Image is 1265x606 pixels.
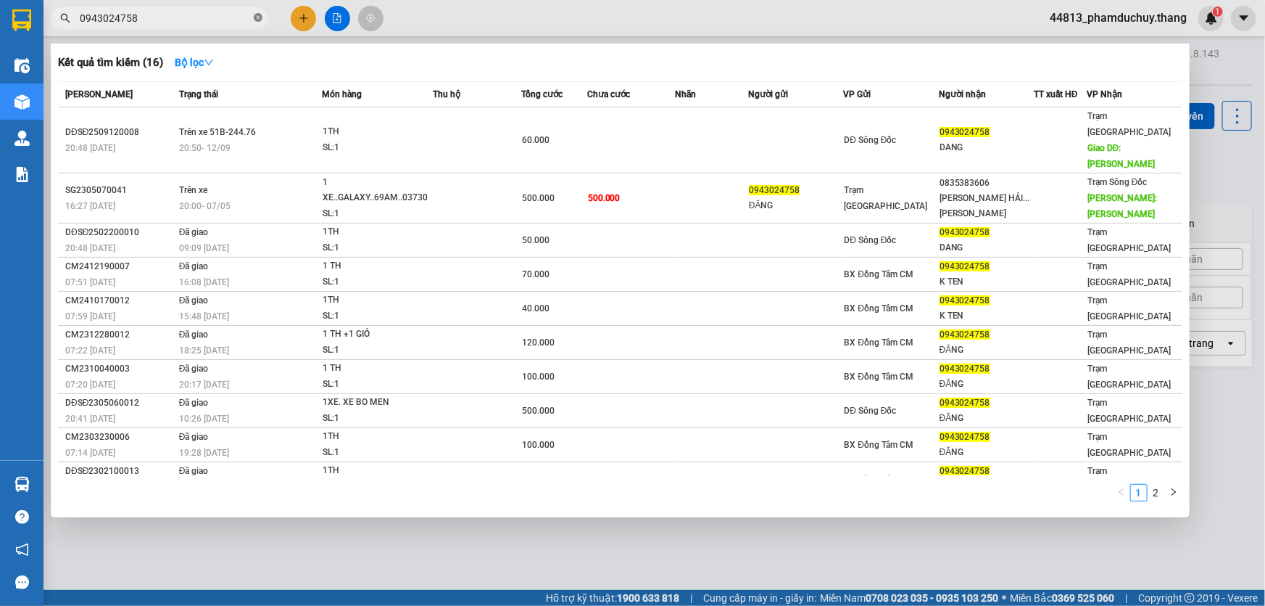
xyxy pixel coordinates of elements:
[254,12,262,25] span: close-circle
[15,510,29,524] span: question-circle
[323,292,431,308] div: 1TH
[1165,484,1182,501] li: Next Page
[65,125,175,140] div: DĐSĐ2509120008
[522,337,555,348] span: 120.000
[1087,466,1171,492] span: Trạm [GEOGRAPHIC_DATA]
[323,308,431,324] div: SL: 1
[522,474,549,484] span: 50.000
[940,398,990,408] span: 0943024758
[12,9,31,31] img: logo-vxr
[179,398,209,408] span: Đã giao
[7,62,100,94] li: VP BX Miền Đông Mới
[323,206,431,222] div: SL: 1
[179,89,218,99] span: Trạng thái
[65,327,175,343] div: CM2312280012
[60,13,70,23] span: search
[940,432,990,442] span: 0943024758
[65,259,175,274] div: CM2412190007
[1087,364,1171,390] span: Trạm [GEOGRAPHIC_DATA]
[940,445,1033,460] div: ĐĂNG
[323,377,431,393] div: SL: 1
[1113,484,1130,501] button: left
[65,414,115,424] span: 20:41 [DATE]
[65,201,115,211] span: 16:27 [DATE]
[179,380,229,390] span: 20:17 [DATE]
[65,293,175,308] div: CM2410170012
[65,311,115,322] span: 07:59 [DATE]
[1131,485,1147,501] a: 1
[179,243,229,253] span: 09:09 [DATE]
[65,89,133,99] span: [PERSON_NAME]
[940,308,1033,324] div: K TEN
[65,361,175,377] div: CM2310040003
[323,343,431,359] div: SL: 1
[323,140,431,156] div: SL: 1
[521,89,563,99] span: Tổng cước
[940,274,1033,290] div: K TEN
[522,303,549,314] span: 40.000
[675,89,696,99] span: Nhãn
[15,576,29,589] span: message
[940,261,990,271] span: 0943024758
[940,343,1033,358] div: ĐĂNG
[65,345,115,356] span: 07:22 [DATE]
[7,7,210,35] li: Xe Khách THẮNG
[58,55,163,70] h3: Kết quả tìm kiếm ( 16 )
[940,295,990,306] span: 0943024758
[522,193,555,203] span: 500.000
[179,329,209,340] span: Đã giao
[1087,295,1171,322] span: Trạm [GEOGRAPHIC_DATA]
[179,143,231,153] span: 20:50 - 12/09
[939,89,986,99] span: Người nhận
[65,243,115,253] span: 20:48 [DATE]
[65,430,175,445] div: CM2303230006
[323,124,431,140] div: 1TH
[522,269,549,279] span: 70.000
[65,225,175,240] div: DĐSĐ2502200010
[522,235,549,245] span: 50.000
[844,303,913,314] span: BX Đồng Tâm CM
[940,329,990,340] span: 0943024758
[65,277,115,287] span: 07:51 [DATE]
[65,183,175,198] div: SG2305070041
[1165,484,1182,501] button: right
[1087,261,1171,287] span: Trạm [GEOGRAPHIC_DATA]
[844,269,913,279] span: BX Đồng Tâm CM
[940,227,990,237] span: 0943024758
[940,140,1033,155] div: DANG
[844,135,896,145] span: DĐ Sông Đốc
[204,57,214,67] span: down
[844,440,913,450] span: BX Đồng Tâm CM
[940,466,990,476] span: 0943024758
[179,311,229,322] span: 15:48 [DATE]
[522,440,555,450] span: 100.000
[748,89,788,99] span: Người gửi
[1087,398,1171,424] span: Trạm [GEOGRAPHIC_DATA]
[323,411,431,427] div: SL: 1
[1087,432,1171,458] span: Trạm [GEOGRAPHIC_DATA]
[179,277,229,287] span: 16:08 [DATE]
[14,58,30,73] img: warehouse-icon
[179,345,229,356] span: 18:25 [DATE]
[14,477,30,492] img: warehouse-icon
[1113,484,1130,501] li: Previous Page
[323,240,431,256] div: SL: 1
[1130,484,1148,501] li: 1
[1087,193,1157,219] span: [PERSON_NAME]: [PERSON_NAME]
[522,135,549,145] span: 60.000
[14,94,30,110] img: warehouse-icon
[844,185,927,211] span: Trạm [GEOGRAPHIC_DATA]
[940,127,990,137] span: 0943024758
[65,380,115,390] span: 07:20 [DATE]
[940,191,1033,221] div: [PERSON_NAME] HẢI...[PERSON_NAME]
[323,361,431,377] div: 1 TH
[323,327,431,343] div: 1 TH +1 GIỎ
[749,185,800,195] span: 0943024758
[323,395,431,411] div: 1XE. XE BO MEN
[522,406,555,416] span: 500.000
[1087,143,1155,169] span: Giao DĐ: [PERSON_NAME]
[323,175,431,206] div: 1 XE..GALAXY..69AM..03730 GIẤY TỜ BỎ TRO...
[179,127,256,137] span: Trên xe 51B-244.76
[100,81,110,91] span: environment
[1148,484,1165,501] li: 2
